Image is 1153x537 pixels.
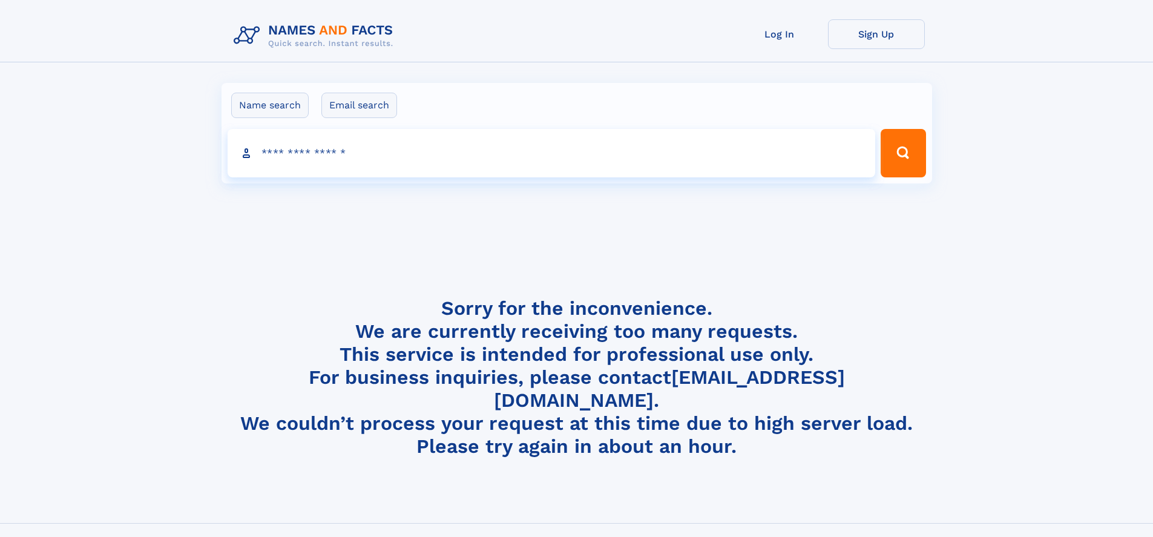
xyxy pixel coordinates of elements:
[321,93,397,118] label: Email search
[828,19,925,49] a: Sign Up
[494,366,845,412] a: [EMAIL_ADDRESS][DOMAIN_NAME]
[881,129,925,177] button: Search Button
[229,19,403,52] img: Logo Names and Facts
[231,93,309,118] label: Name search
[228,129,876,177] input: search input
[731,19,828,49] a: Log In
[229,297,925,458] h4: Sorry for the inconvenience. We are currently receiving too many requests. This service is intend...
